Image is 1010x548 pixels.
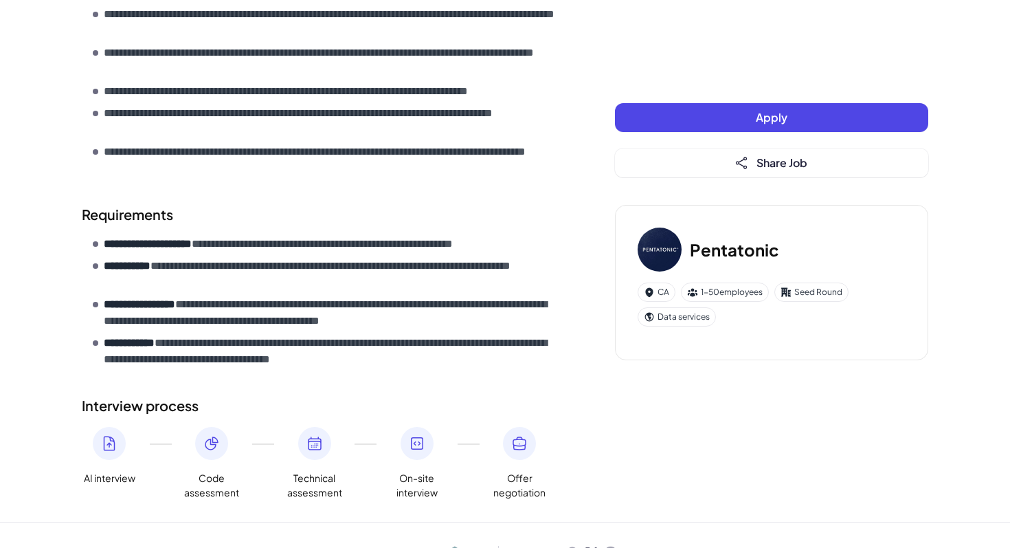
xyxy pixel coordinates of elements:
[287,471,342,500] span: Technical assessment
[82,395,560,416] h2: Interview process
[184,471,239,500] span: Code assessment
[681,283,769,302] div: 1-50 employees
[492,471,547,500] span: Offer negotiation
[84,471,135,485] span: AI interview
[615,103,928,132] button: Apply
[756,155,807,170] span: Share Job
[774,283,849,302] div: Seed Round
[756,110,787,124] span: Apply
[615,149,928,177] button: Share Job
[390,471,445,500] span: On-site interview
[82,204,560,225] h2: Requirements
[638,228,682,272] img: Pe
[690,237,779,262] h3: Pentatonic
[638,307,716,327] div: Data services
[638,283,675,302] div: CA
